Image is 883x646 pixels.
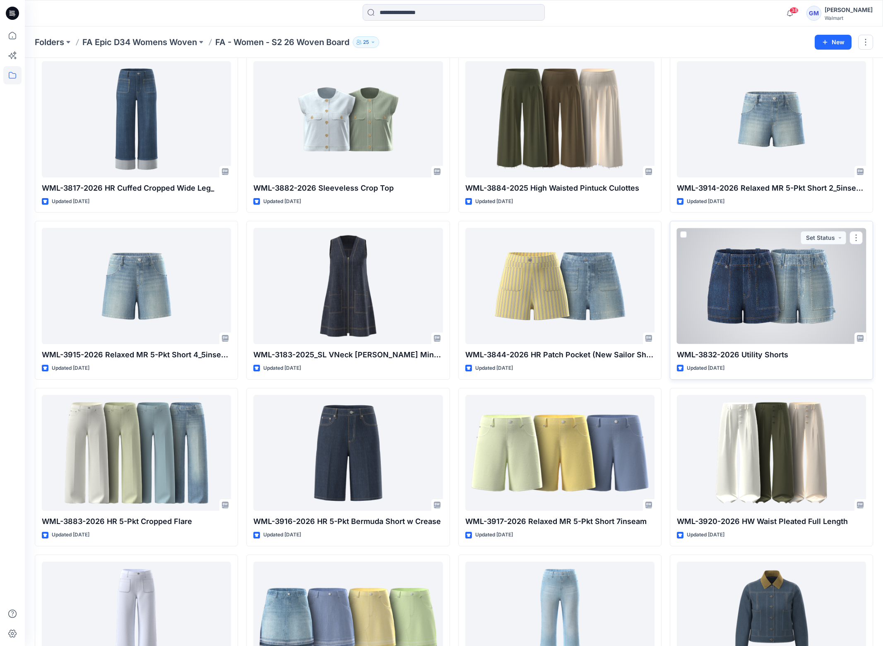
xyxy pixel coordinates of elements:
[253,349,443,361] p: WML-3183-2025_SL VNeck [PERSON_NAME] Mini Dress
[42,228,231,344] a: WML-3915-2026 Relaxed MR 5-Pkt Short 4_5inseam
[687,364,724,373] p: Updated [DATE]
[52,197,89,206] p: Updated [DATE]
[263,531,301,539] p: Updated [DATE]
[789,7,799,14] span: 38
[677,228,866,344] a: WML-3832-2026 Utility Shorts
[263,197,301,206] p: Updated [DATE]
[42,182,231,194] p: WML-3817-2026 HR Cuffed Cropped Wide Leg_
[475,197,513,206] p: Updated [DATE]
[82,36,197,48] a: FA Epic D34 Womens Woven
[253,516,443,527] p: WML-3916-2026 HR 5-Pkt Bermuda Short w Crease
[42,395,231,511] a: WML-3883-2026 HR 5-Pkt Cropped Flare
[465,395,654,511] a: WML-3917-2026 Relaxed MR 5-Pkt Short 7inseam
[677,349,866,361] p: WML-3832-2026 Utility Shorts
[475,531,513,539] p: Updated [DATE]
[52,364,89,373] p: Updated [DATE]
[263,364,301,373] p: Updated [DATE]
[677,61,866,177] a: WML-3914-2026 Relaxed MR 5-Pkt Short 2_5inseam
[465,61,654,177] a: WML-3884-2025 High Waisted Pintuck Culottes
[35,36,64,48] a: Folders
[465,182,654,194] p: WML-3884-2025 High Waisted Pintuck Culottes
[677,516,866,527] p: WML-3920-2026 HW Waist Pleated Full Length
[253,182,443,194] p: WML-3882-2026 Sleeveless Crop Top
[815,35,852,50] button: New
[677,182,866,194] p: WML-3914-2026 Relaxed MR 5-Pkt Short 2_5inseam
[42,61,231,177] a: WML-3817-2026 HR Cuffed Cropped Wide Leg_
[825,5,873,15] div: [PERSON_NAME]
[42,516,231,527] p: WML-3883-2026 HR 5-Pkt Cropped Flare
[687,531,724,539] p: Updated [DATE]
[253,61,443,177] a: WML-3882-2026 Sleeveless Crop Top
[825,15,873,21] div: Walmart
[687,197,724,206] p: Updated [DATE]
[363,38,369,47] p: 25
[465,516,654,527] p: WML-3917-2026 Relaxed MR 5-Pkt Short 7inseam
[42,349,231,361] p: WML-3915-2026 Relaxed MR 5-Pkt Short 4_5inseam
[52,531,89,539] p: Updated [DATE]
[253,228,443,344] a: WML-3183-2025_SL VNeck ALine Mini Dress
[475,364,513,373] p: Updated [DATE]
[353,36,379,48] button: 25
[465,228,654,344] a: WML-3844-2026 HR Patch Pocket (New Sailor Short)
[253,395,443,511] a: WML-3916-2026 HR 5-Pkt Bermuda Short w Crease
[677,395,866,511] a: WML-3920-2026 HW Waist Pleated Full Length
[806,6,821,21] div: GM
[215,36,349,48] p: FA - Women - S2 26 Woven Board
[465,349,654,361] p: WML-3844-2026 HR Patch Pocket (New Sailor Short)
